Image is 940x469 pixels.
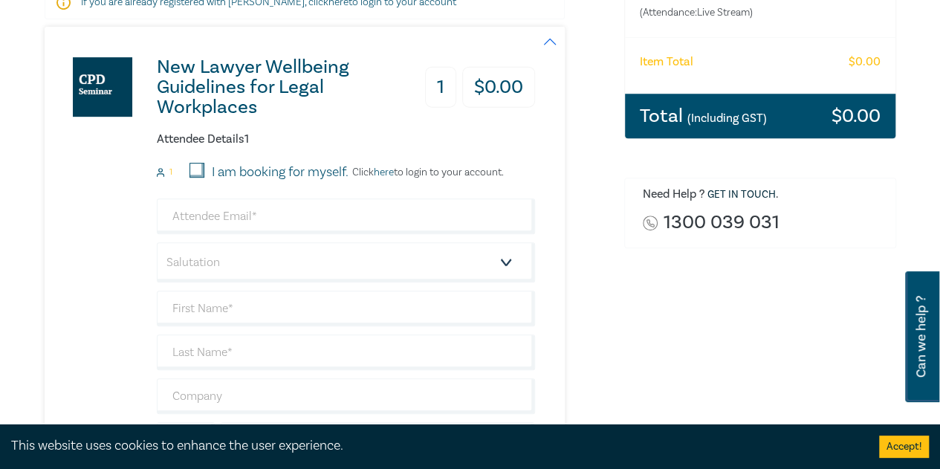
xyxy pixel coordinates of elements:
[914,280,928,393] span: Can we help ?
[157,132,535,146] h6: Attendee Details 1
[664,213,779,233] a: 1300 039 031
[687,111,767,126] small: (Including GST)
[157,198,535,234] input: Attendee Email*
[832,106,881,126] h3: $ 0.00
[349,166,504,178] p: Click to login to your account.
[643,187,884,202] h6: Need Help ? .
[169,167,172,178] small: 1
[640,55,693,69] h6: Item Total
[425,67,456,108] h3: 1
[157,378,535,414] input: Company
[374,166,394,179] a: here
[11,436,857,456] div: This website uses cookies to enhance the user experience.
[640,106,767,126] h3: Total
[157,422,215,458] input: +61
[879,436,929,458] button: Accept cookies
[157,291,535,326] input: First Name*
[157,334,535,370] input: Last Name*
[73,57,132,117] img: New Lawyer Wellbeing Guidelines for Legal Workplaces
[849,55,881,69] h6: $ 0.00
[212,163,349,182] label: I am booking for myself.
[157,57,401,117] h3: New Lawyer Wellbeing Guidelines for Legal Workplaces
[707,188,776,201] a: Get in touch
[462,67,535,108] h3: $ 0.00
[221,422,535,458] input: Mobile*
[640,5,821,20] small: (Attendance: Live Stream )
